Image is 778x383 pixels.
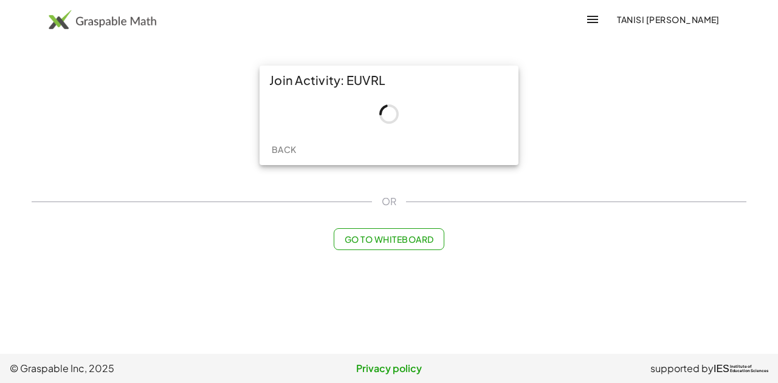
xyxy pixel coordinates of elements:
[714,363,729,375] span: IES
[617,14,720,25] span: Tanisi [PERSON_NAME]
[271,144,296,155] span: Back
[260,66,518,95] div: Join Activity: EUVRL
[344,234,433,245] span: Go to Whiteboard
[730,365,768,373] span: Institute of Education Sciences
[263,361,515,376] a: Privacy policy
[10,361,263,376] span: © Graspable Inc, 2025
[334,228,444,250] button: Go to Whiteboard
[382,194,396,209] span: OR
[607,8,729,30] button: Tanisi [PERSON_NAME]
[650,361,714,376] span: supported by
[264,138,303,160] button: Back
[714,361,768,376] a: IESInstitute ofEducation Sciences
